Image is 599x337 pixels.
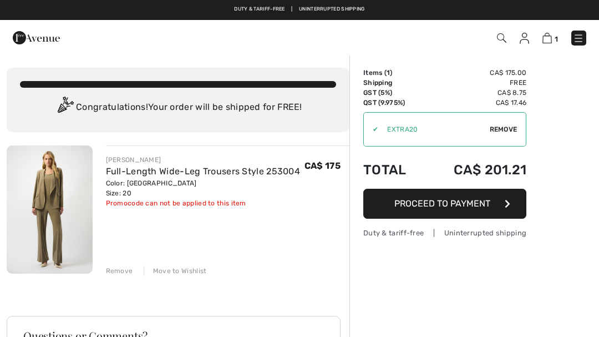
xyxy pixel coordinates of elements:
span: 1 [387,69,390,77]
td: CA$ 201.21 [424,151,526,189]
span: 1 [555,35,558,43]
td: GST (5%) [363,88,424,98]
div: Move to Wishlist [144,266,207,276]
div: Duty & tariff-free | Uninterrupted shipping [363,228,526,238]
img: Congratulation2.svg [54,97,76,119]
td: Free [424,78,526,88]
input: Promo code [378,113,489,146]
td: CA$ 175.00 [424,68,526,78]
div: Congratulations! Your order will be shipped for FREE! [20,97,336,119]
div: Color: [GEOGRAPHIC_DATA] Size: 20 [106,178,301,198]
img: 1ère Avenue [13,27,60,49]
td: Items ( ) [363,68,424,78]
span: CA$ 175 [304,160,341,171]
div: Remove [106,266,133,276]
img: My Info [520,33,529,44]
div: [PERSON_NAME] [106,155,301,165]
td: Total [363,151,424,189]
img: Shopping Bag [542,33,552,43]
td: QST (9.975%) [363,98,424,108]
a: 1 [542,31,558,44]
td: CA$ 8.75 [424,88,526,98]
img: Search [497,33,506,43]
div: ✔ [364,124,378,134]
td: CA$ 17.46 [424,98,526,108]
span: Remove [490,124,517,134]
td: Shipping [363,78,424,88]
a: 1ère Avenue [13,32,60,42]
button: Proceed to Payment [363,189,526,219]
a: Full-Length Wide-Leg Trousers Style 253004 [106,166,301,177]
span: Proceed to Payment [394,198,490,209]
img: Menu [573,33,584,44]
div: Promocode can not be applied to this item [106,198,301,208]
img: Full-Length Wide-Leg Trousers Style 253004 [7,145,93,274]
